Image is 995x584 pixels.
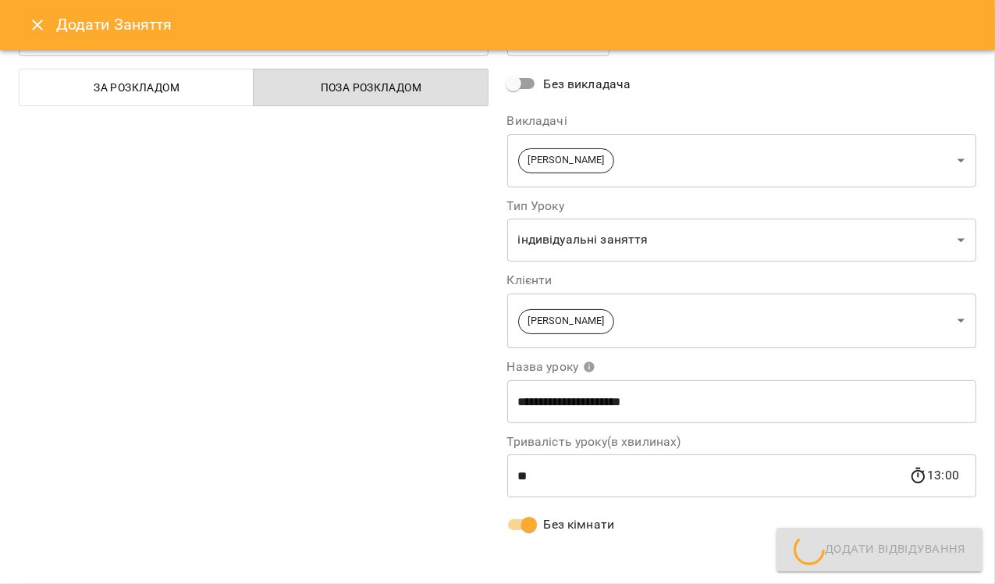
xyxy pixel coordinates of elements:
[507,293,977,348] div: [PERSON_NAME]
[253,69,488,106] button: Поза розкладом
[507,361,596,373] span: Назва уроку
[507,115,977,127] label: Викладачі
[19,6,56,44] button: Close
[507,134,977,187] div: [PERSON_NAME]
[519,153,614,168] span: [PERSON_NAME]
[507,274,977,287] label: Клієнти
[544,75,631,94] span: Без викладача
[263,78,478,97] span: Поза розкладом
[519,314,614,329] span: [PERSON_NAME]
[583,361,595,373] svg: Вкажіть назву уроку або виберіть клієнтів
[507,219,977,262] div: індивідуальні заняття
[19,69,254,106] button: За розкладом
[507,436,977,448] label: Тривалість уроку(в хвилинах)
[544,515,615,534] span: Без кімнати
[29,78,244,97] span: За розкладом
[56,12,976,37] h6: Додати Заняття
[507,200,977,212] label: Тип Уроку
